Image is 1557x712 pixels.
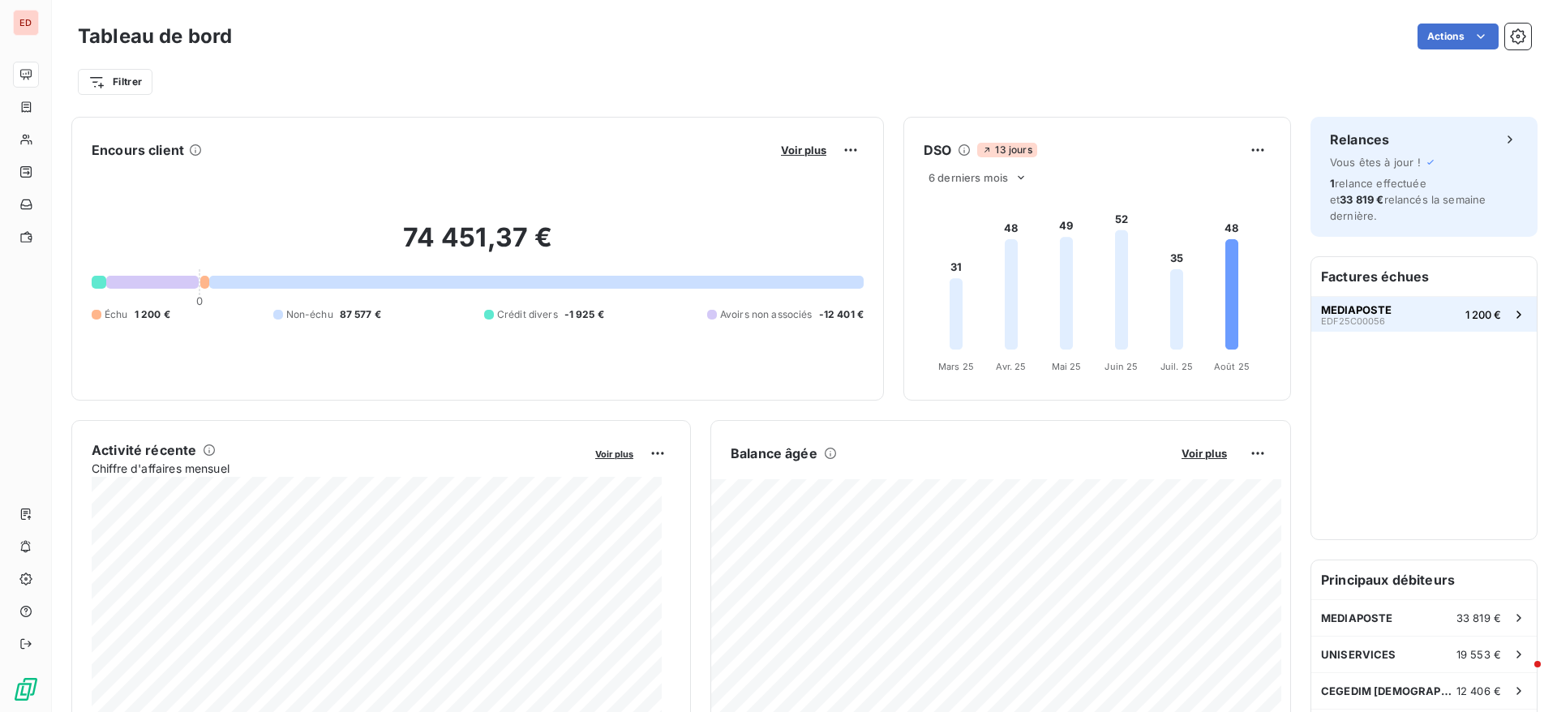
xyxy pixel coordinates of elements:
[720,307,813,322] span: Avoirs non associés
[996,361,1026,372] tspan: Avr. 25
[924,140,951,160] h6: DSO
[1321,611,1393,624] span: MEDIAPOSTE
[929,171,1008,184] span: 6 derniers mois
[564,307,604,322] span: -1 925 €
[1340,193,1383,206] span: 33 819 €
[1321,303,1392,316] span: MEDIAPOSTE
[1160,361,1193,372] tspan: Juil. 25
[977,143,1036,157] span: 13 jours
[595,448,633,460] span: Voir plus
[497,307,558,322] span: Crédit divers
[590,446,638,461] button: Voir plus
[1330,130,1389,149] h6: Relances
[1330,177,1486,222] span: relance effectuée et relancés la semaine dernière.
[105,307,128,322] span: Échu
[1465,308,1501,321] span: 1 200 €
[819,307,864,322] span: -12 401 €
[1418,24,1499,49] button: Actions
[1502,657,1541,696] iframe: Intercom live chat
[1321,684,1456,697] span: CEGEDIM [DEMOGRAPHIC_DATA]
[1311,296,1537,332] button: MEDIAPOSTEEDF25C000561 200 €
[13,10,39,36] div: ED
[1321,648,1396,661] span: UNISERVICES
[1311,560,1537,599] h6: Principaux débiteurs
[1456,611,1501,624] span: 33 819 €
[196,294,203,307] span: 0
[92,221,864,270] h2: 74 451,37 €
[1052,361,1082,372] tspan: Mai 25
[340,307,381,322] span: 87 577 €
[1456,684,1501,697] span: 12 406 €
[1330,156,1421,169] span: Vous êtes à jour !
[135,307,170,322] span: 1 200 €
[1104,361,1138,372] tspan: Juin 25
[92,140,184,160] h6: Encours client
[92,440,196,460] h6: Activité récente
[1311,257,1537,296] h6: Factures échues
[78,69,152,95] button: Filtrer
[1214,361,1250,372] tspan: Août 25
[1330,177,1335,190] span: 1
[776,143,831,157] button: Voir plus
[1321,316,1385,326] span: EDF25C00056
[781,144,826,157] span: Voir plus
[1177,446,1232,461] button: Voir plus
[92,460,584,477] span: Chiffre d'affaires mensuel
[13,676,39,702] img: Logo LeanPay
[78,22,232,51] h3: Tableau de bord
[1182,447,1227,460] span: Voir plus
[1456,648,1501,661] span: 19 553 €
[938,361,974,372] tspan: Mars 25
[731,444,817,463] h6: Balance âgée
[286,307,333,322] span: Non-échu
